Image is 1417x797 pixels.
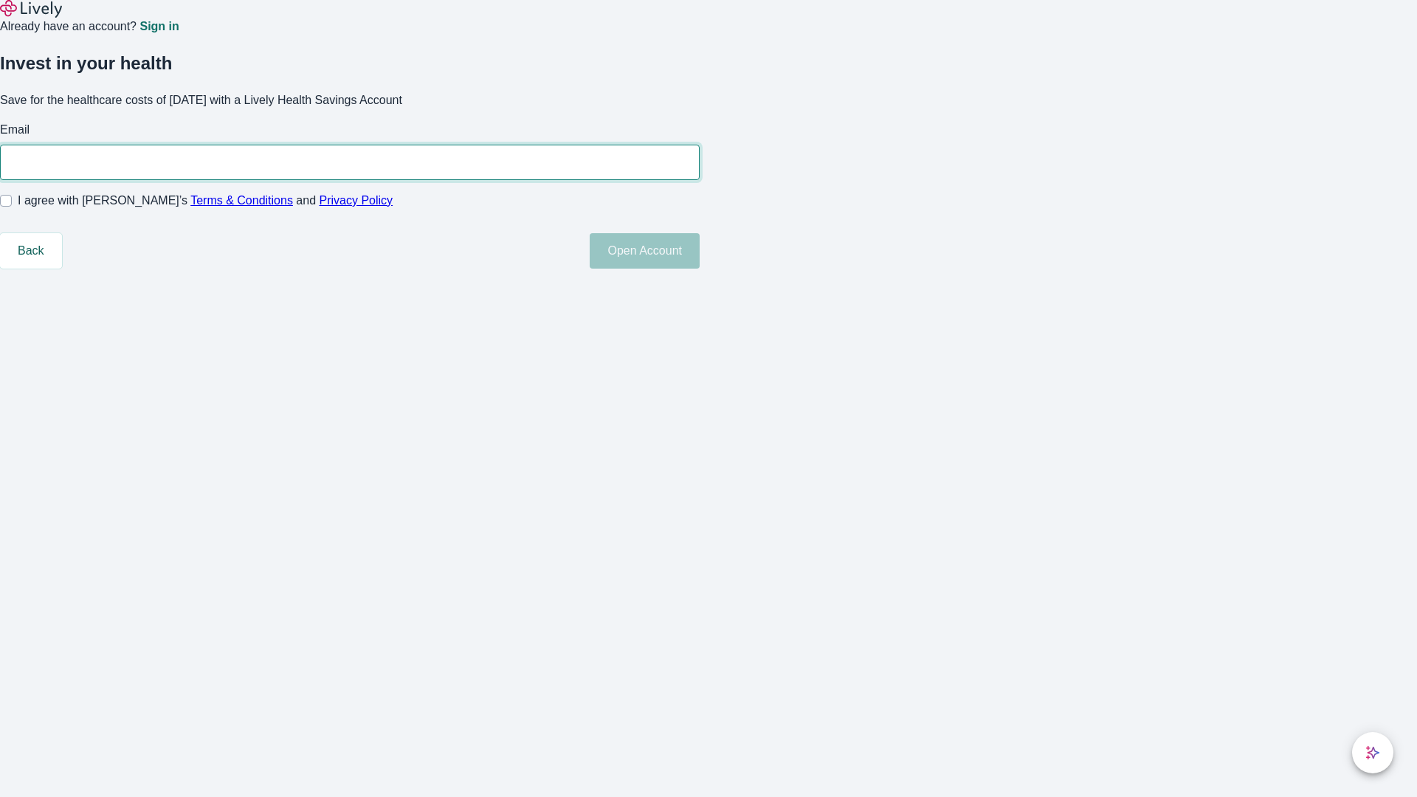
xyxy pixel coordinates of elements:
span: I agree with [PERSON_NAME]’s and [18,192,393,210]
a: Sign in [139,21,179,32]
a: Terms & Conditions [190,194,293,207]
svg: Lively AI Assistant [1365,745,1380,760]
a: Privacy Policy [320,194,393,207]
button: chat [1352,732,1393,773]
